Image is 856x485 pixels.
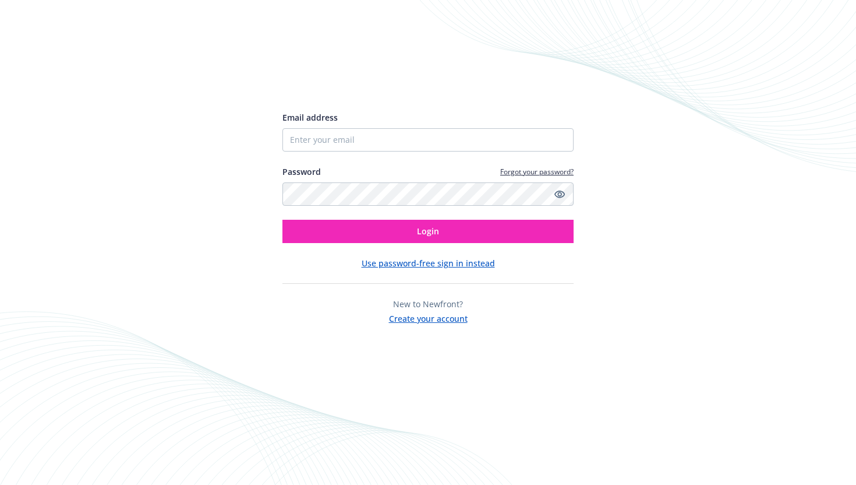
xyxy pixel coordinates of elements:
span: Login [417,226,439,237]
img: Newfront logo [282,69,392,90]
button: Create your account [389,310,468,325]
input: Enter your email [282,128,574,152]
span: New to Newfront? [393,298,463,310]
input: Enter your password [282,182,574,206]
button: Login [282,220,574,243]
a: Forgot your password? [500,167,574,177]
span: Email address [282,112,338,123]
label: Password [282,166,321,178]
a: Show password [553,187,567,201]
button: Use password-free sign in instead [362,257,495,269]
